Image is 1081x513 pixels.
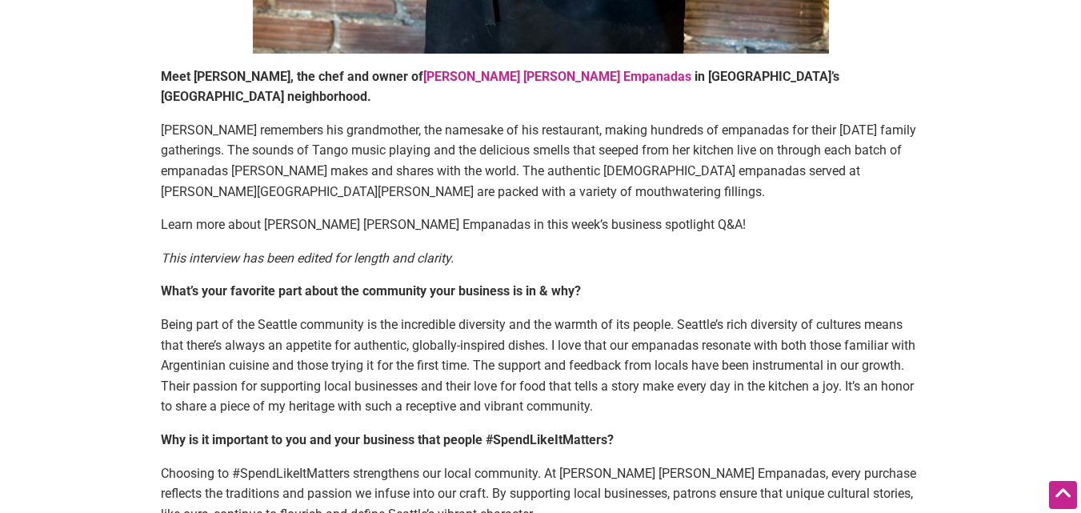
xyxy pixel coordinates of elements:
[161,214,921,235] p: Learn more about [PERSON_NAME] [PERSON_NAME] Empanadas in this week’s business spotlight Q&A!
[161,250,454,266] em: This interview has been edited for length and clarity.
[161,315,921,417] p: Being part of the Seattle community is the incredible diversity and the warmth of its people. Sea...
[423,69,691,84] a: [PERSON_NAME] [PERSON_NAME] Empanadas
[161,283,581,299] strong: What’s your favorite part about the community your business is in & why?
[1049,481,1077,509] div: Scroll Back to Top
[161,120,921,202] p: [PERSON_NAME] remembers his grandmother, the namesake of his restaurant, making hundreds of empan...
[161,432,614,447] strong: Why is it important to you and your business that people #SpendLikeItMatters?
[161,69,423,84] strong: Meet [PERSON_NAME], the chef and owner of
